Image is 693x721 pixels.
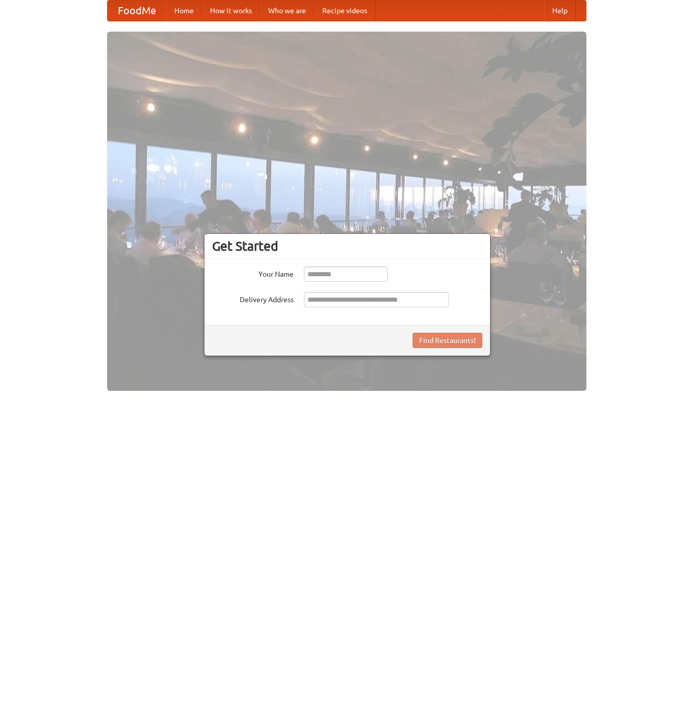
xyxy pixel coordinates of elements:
[544,1,576,21] a: Help
[212,292,294,305] label: Delivery Address
[202,1,260,21] a: How it works
[314,1,375,21] a: Recipe videos
[413,333,482,348] button: Find Restaurants!
[260,1,314,21] a: Who we are
[166,1,202,21] a: Home
[212,266,294,279] label: Your Name
[212,238,482,254] h3: Get Started
[108,1,166,21] a: FoodMe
